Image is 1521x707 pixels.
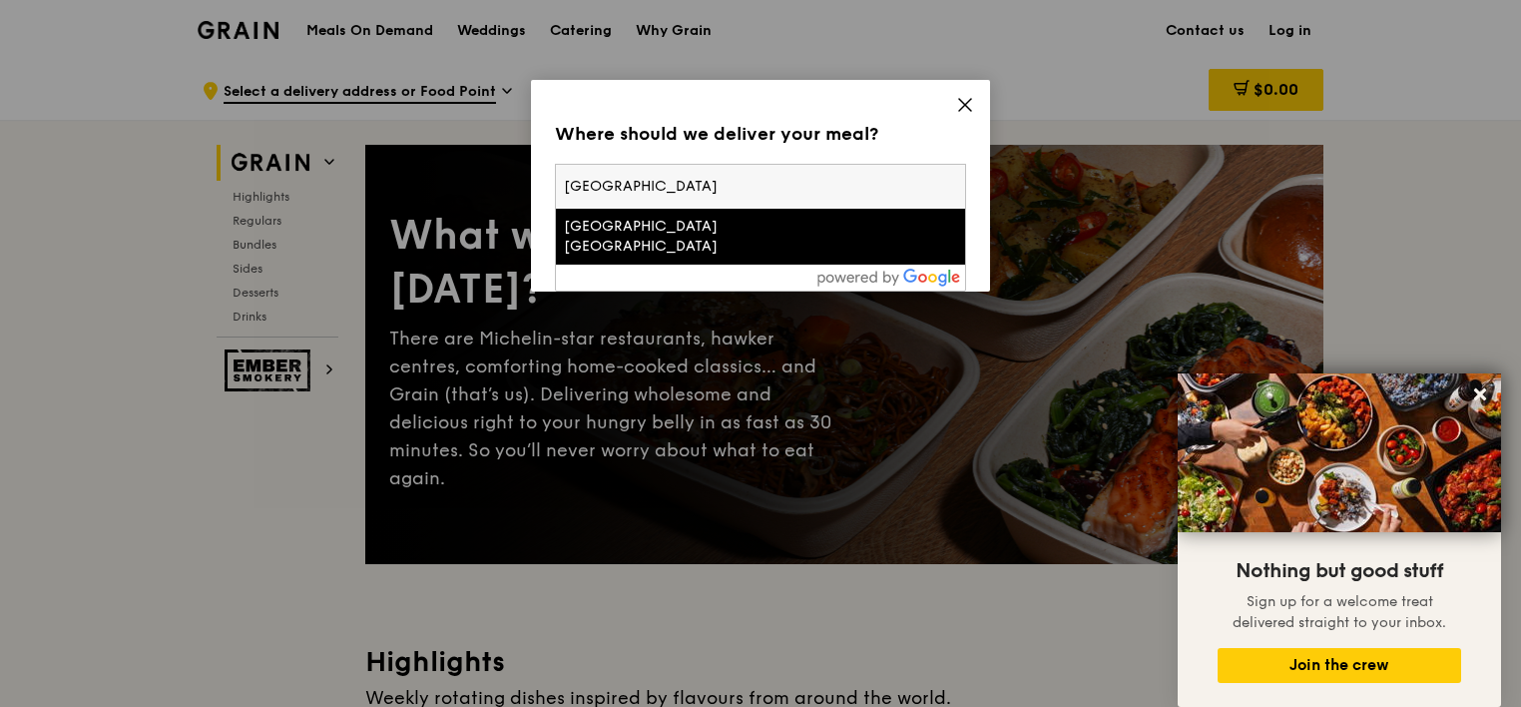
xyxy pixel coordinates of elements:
[555,120,966,148] div: Where should we deliver your meal?
[1236,559,1443,583] span: Nothing but good stuff
[1218,648,1461,683] button: Join the crew
[564,217,859,257] div: [GEOGRAPHIC_DATA] [GEOGRAPHIC_DATA]
[817,269,961,287] img: powered-by-google.60e8a832.png
[1464,378,1496,410] button: Close
[1178,373,1501,532] img: DSC07876-Edit02-Large.jpeg
[1233,593,1446,631] span: Sign up for a welcome treat delivered straight to your inbox.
